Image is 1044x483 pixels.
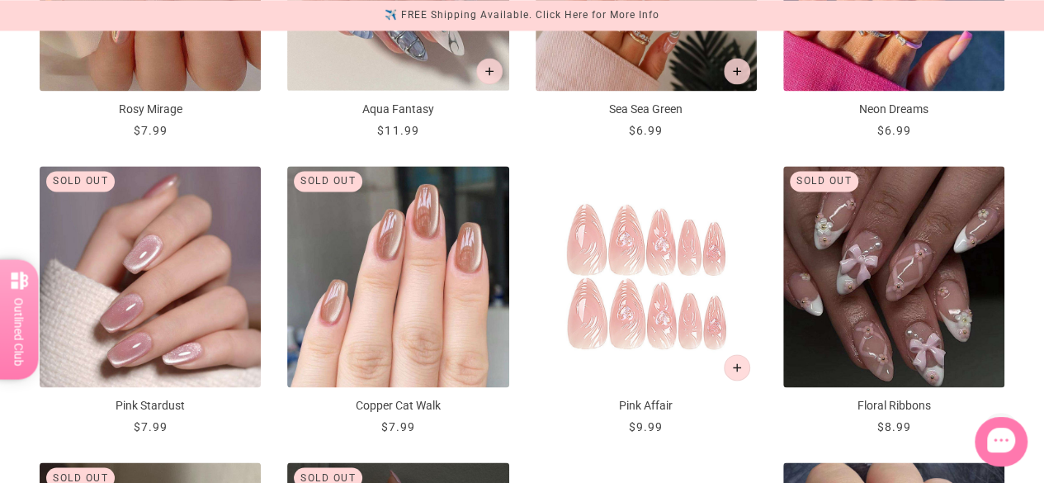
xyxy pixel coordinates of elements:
[40,101,261,118] p: Rosy Mirage
[287,166,508,436] a: Copper Cat Walk
[629,124,663,137] span: $6.99
[783,166,1004,387] img: floral-ribbons-press-on-manicure-2_700x.jpg
[790,171,858,192] div: Sold out
[287,166,508,387] img: copper-cat-walk-press-on-manicure-2_700x.jpg
[134,124,168,137] span: $7.99
[377,124,418,137] span: $11.99
[783,166,1004,436] a: Floral Ribbons
[476,58,503,84] button: Add to cart
[876,124,910,137] span: $6.99
[40,397,261,414] p: Pink Stardust
[783,397,1004,414] p: Floral Ribbons
[134,420,168,433] span: $7.99
[287,101,508,118] p: Aqua Fantasy
[536,166,757,387] img: Pink Affair - Press On Nails
[287,397,508,414] p: Copper Cat Walk
[536,101,757,118] p: Sea Sea Green
[294,171,362,192] div: Sold out
[536,397,757,414] p: Pink Affair
[724,354,750,381] button: Add to cart
[876,420,910,433] span: $8.99
[40,166,261,387] img: pink-stardust-press-on-manicure-2_700x.jpg
[381,420,415,433] span: $7.99
[629,420,663,433] span: $9.99
[46,171,115,192] div: Sold out
[783,101,1004,118] p: Neon Dreams
[385,7,659,24] div: ✈️ FREE Shipping Available. Click Here for More Info
[40,166,261,436] a: Pink Stardust
[724,58,750,84] button: Add to cart
[536,166,757,436] a: Pink Affair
